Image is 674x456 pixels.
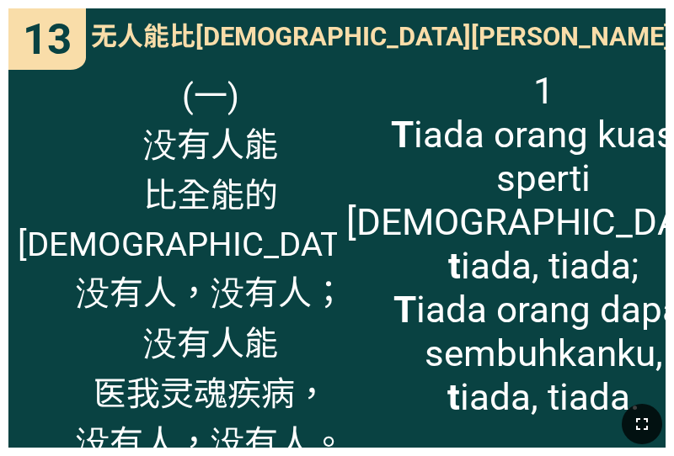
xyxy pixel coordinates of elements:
b: T [391,113,414,156]
b: t [447,375,460,419]
b: t [448,244,461,288]
b: T [393,288,416,331]
span: 13 [23,14,72,64]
